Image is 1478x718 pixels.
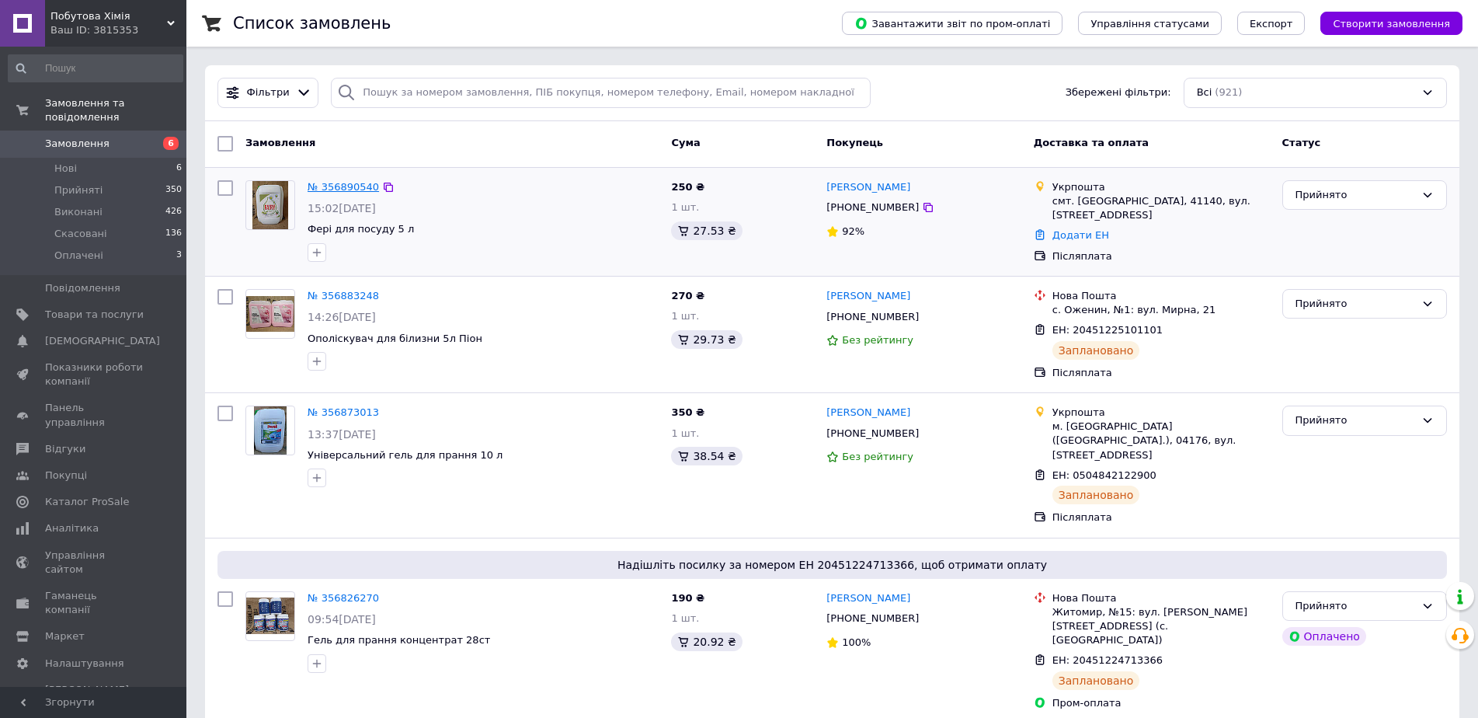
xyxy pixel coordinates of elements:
[1282,627,1366,646] div: Оплачено
[671,406,704,418] span: 350 ₴
[1052,605,1270,648] div: Житомир, №15: вул. [PERSON_NAME][STREET_ADDRESS] (с. [GEOGRAPHIC_DATA])
[671,181,704,193] span: 250 ₴
[176,249,182,263] span: 3
[671,592,704,604] span: 190 ₴
[165,227,182,241] span: 136
[45,469,87,483] span: Покупці
[308,311,376,323] span: 14:26[DATE]
[308,202,376,214] span: 15:02[DATE]
[823,423,922,444] div: [PHONE_NUMBER]
[45,549,144,577] span: Управління сайтом
[308,290,379,301] a: № 356883248
[45,96,186,124] span: Замовлення та повідомлення
[671,310,699,322] span: 1 шт.
[308,428,376,441] span: 13:37[DATE]
[1215,86,1242,98] span: (921)
[1052,289,1270,303] div: Нова Пошта
[842,334,913,346] span: Без рейтингу
[671,612,699,624] span: 1 шт.
[245,591,295,641] a: Фото товару
[826,289,910,304] a: [PERSON_NAME]
[308,449,503,461] a: Універсальний гель для прання 10 л
[1034,137,1149,148] span: Доставка та оплата
[842,636,871,648] span: 100%
[45,308,144,322] span: Товари та послуги
[826,406,910,420] a: [PERSON_NAME]
[1052,303,1270,317] div: с. Оженин, №1: вул. Мирна, 21
[1090,18,1209,30] span: Управління статусами
[823,608,922,629] div: [PHONE_NUMBER]
[245,180,295,230] a: Фото товару
[331,78,871,108] input: Пошук за номером замовлення, ПІБ покупця, номером телефону, Email, номером накладної
[233,14,391,33] h1: Список замовлень
[54,162,77,176] span: Нові
[826,180,910,195] a: [PERSON_NAME]
[671,290,704,301] span: 270 ₴
[1282,137,1321,148] span: Статус
[50,23,186,37] div: Ваш ID: 3815353
[842,225,864,237] span: 92%
[1052,469,1156,481] span: ЕН: 0504842122900
[1052,249,1270,263] div: Післяплата
[165,183,182,197] span: 350
[308,634,490,646] a: Гель для прання концентрат 28ст
[1237,12,1306,35] button: Експорт
[254,406,287,455] img: Фото товару
[45,629,85,643] span: Маркет
[308,406,379,418] a: № 356873013
[224,557,1441,573] span: Надішліть посилку за номером ЕН 20451224713366, щоб отримати оплату
[245,137,315,148] span: Замовлення
[823,307,922,327] div: [PHONE_NUMBER]
[50,9,167,23] span: Побутова Хімія
[1320,12,1462,35] button: Створити замовлення
[246,598,294,634] img: Фото товару
[45,495,129,509] span: Каталог ProSale
[308,592,379,604] a: № 356826270
[246,296,294,333] img: Фото товару
[1305,17,1462,29] a: Створити замовлення
[1052,511,1270,525] div: Післяплата
[1295,296,1415,312] div: Прийнято
[1295,598,1415,615] div: Прийнято
[671,137,700,148] span: Cума
[308,223,414,235] a: Фері для посуду 5 л
[54,183,103,197] span: Прийняті
[1052,671,1140,690] div: Заплановано
[1052,591,1270,605] div: Нова Пошта
[671,447,742,465] div: 38.54 ₴
[671,633,742,651] div: 20.92 ₴
[1052,180,1270,194] div: Укрпошта
[245,406,295,455] a: Фото товару
[1333,18,1450,30] span: Створити замовлення
[54,205,103,219] span: Виконані
[252,181,289,229] img: Фото товару
[671,201,699,213] span: 1 шт.
[1052,420,1270,462] div: м. [GEOGRAPHIC_DATA] ([GEOGRAPHIC_DATA].), 04176, вул. [STREET_ADDRESS]
[1295,187,1415,204] div: Прийнято
[1052,229,1109,241] a: Додати ЕН
[45,361,144,389] span: Показники роботи компанії
[1052,486,1140,504] div: Заплановано
[45,521,99,535] span: Аналітика
[165,205,182,219] span: 426
[1052,194,1270,222] div: смт. [GEOGRAPHIC_DATA], 41140, вул. [STREET_ADDRESS]
[1052,654,1163,666] span: ЕН: 20451224713366
[1052,696,1270,710] div: Пром-оплата
[45,589,144,617] span: Гаманець компанії
[45,401,144,429] span: Панель управління
[1250,18,1293,30] span: Експорт
[308,181,379,193] a: № 356890540
[854,16,1050,30] span: Завантажити звіт по пром-оплаті
[671,221,742,240] div: 27.53 ₴
[842,451,913,462] span: Без рейтингу
[1052,324,1163,336] span: ЕН: 20451225101101
[842,12,1062,35] button: Завантажити звіт по пром-оплаті
[671,330,742,349] div: 29.73 ₴
[1052,406,1270,420] div: Укрпошта
[308,613,376,626] span: 09:54[DATE]
[308,333,482,344] a: Ополіскувач для білизни 5л Піон
[1052,366,1270,380] div: Післяплата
